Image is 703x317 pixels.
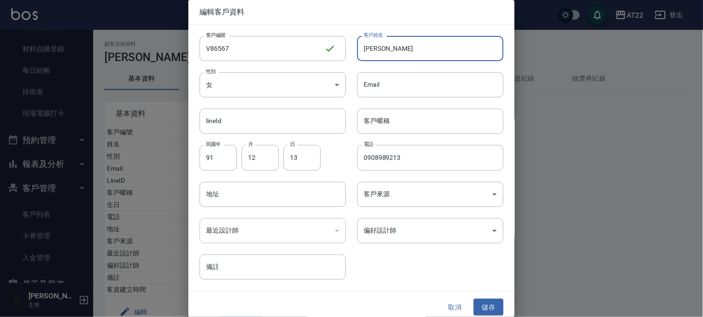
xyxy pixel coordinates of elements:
[206,32,226,39] label: 客戶編號
[364,141,373,148] label: 電話
[206,68,216,75] label: 性別
[248,141,253,148] label: 月
[474,299,503,316] button: 儲存
[290,141,295,148] label: 日
[200,72,346,97] div: 女
[200,7,503,17] span: 編輯客戶資料
[206,141,221,148] label: 民國年
[364,32,383,39] label: 客戶姓名
[440,299,470,316] button: 取消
